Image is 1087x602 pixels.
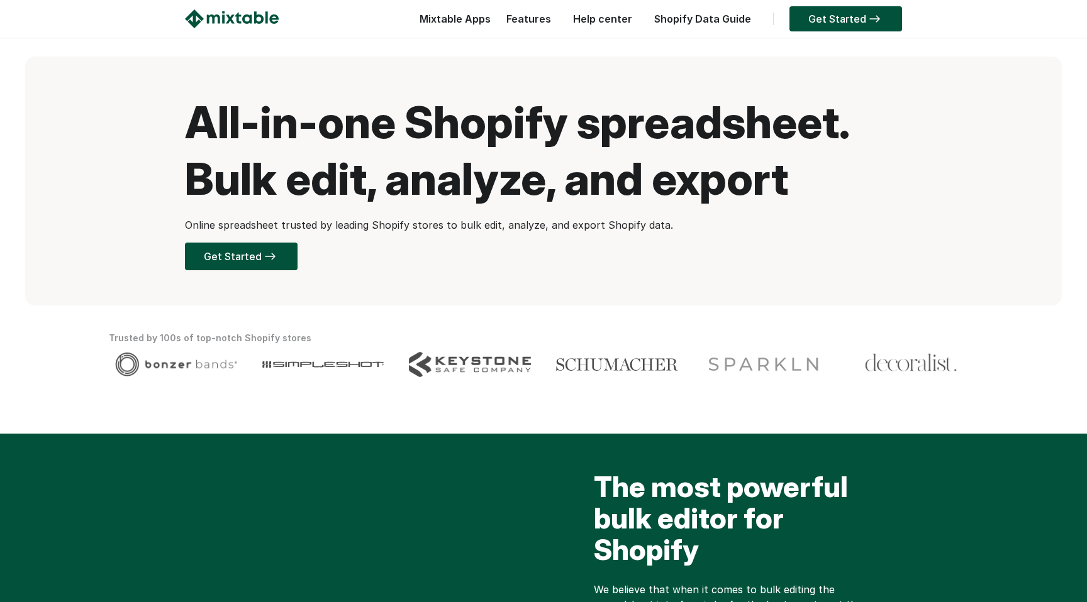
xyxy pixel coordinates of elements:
img: Mixtable logo [185,9,279,28]
img: Client logo [115,352,237,376]
a: Shopify Data Guide [648,13,757,25]
a: Help center [567,13,638,25]
div: Mixtable Apps [413,9,491,35]
div: Trusted by 100s of top-notch Shopify stores [109,331,978,346]
h2: The most powerful bulk editor for Shopify [594,471,877,572]
img: arrow-right.svg [262,253,279,260]
img: Client logo [864,352,957,374]
p: Online spreadsheet trusted by leading Shopify stores to bulk edit, analyze, and export Shopify data. [185,217,902,233]
img: Client logo [262,352,384,377]
a: Get Started [789,6,902,31]
a: Features [500,13,557,25]
img: Client logo [556,352,678,377]
img: Client logo [409,352,531,377]
h1: All-in-one Shopify spreadsheet. Bulk edit, analyze, and export [185,94,902,207]
img: Client logo [703,352,825,377]
img: arrow-right.svg [866,15,883,23]
a: Get Started [185,243,298,270]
